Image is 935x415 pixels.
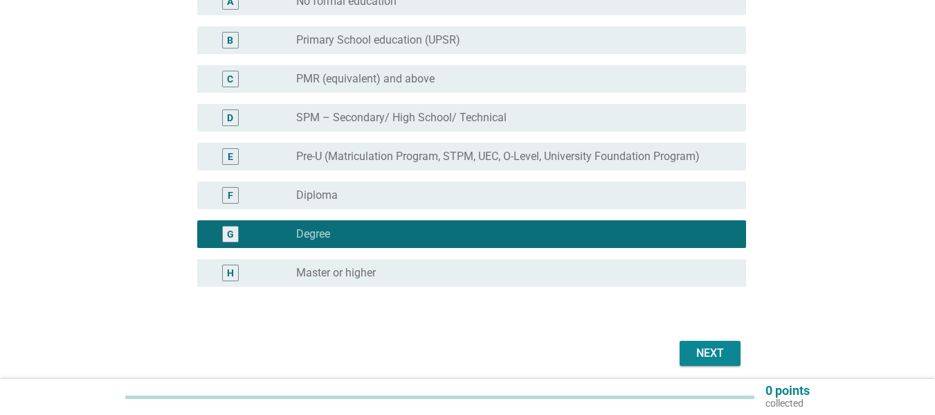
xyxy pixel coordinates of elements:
div: Next [691,345,729,362]
label: PMR (equivalent) and above [296,72,435,86]
label: Diploma [296,188,338,202]
div: F [228,188,233,203]
div: E [228,150,233,164]
div: C [227,72,233,87]
p: collected [765,397,810,409]
label: Master or higher [296,266,376,280]
label: Pre-U (Matriculation Program, STPM, UEC, O-Level, University Foundation Program) [296,150,700,164]
div: D [227,111,233,125]
div: G [227,227,234,242]
label: SPM – Secondary/ High School/ Technical [296,111,507,125]
div: B [227,33,233,48]
label: Degree [296,227,330,241]
label: Primary School education (UPSR) [296,33,460,47]
div: H [227,266,234,281]
button: Next [680,341,741,366]
p: 0 points [765,385,810,397]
